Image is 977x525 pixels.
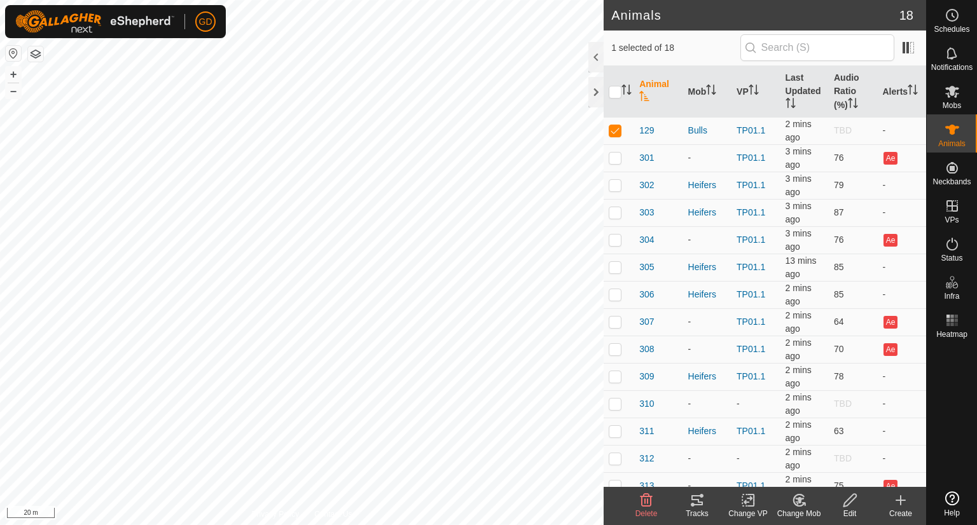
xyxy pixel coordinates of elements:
span: TBD [834,399,852,409]
a: TP01.1 [737,289,765,299]
button: Ae [883,343,897,356]
span: Delete [635,509,658,518]
span: Notifications [931,64,973,71]
div: - [688,151,726,165]
span: VPs [945,216,959,224]
a: Help [927,486,977,522]
span: 308 [639,343,654,356]
div: Change VP [723,508,773,519]
div: - [688,315,726,329]
div: - [688,233,726,247]
span: 79 [834,180,844,190]
p-sorticon: Activate to sort [706,86,716,97]
span: 305 [639,261,654,274]
th: Last Updated [780,66,829,118]
span: Mobs [943,102,961,109]
th: Alerts [877,66,926,118]
span: 129 [639,124,654,137]
button: + [6,67,21,82]
span: TBD [834,125,852,135]
td: - [877,281,926,308]
span: 301 [639,151,654,165]
div: Change Mob [773,508,824,519]
span: 309 [639,370,654,383]
span: Schedules [934,25,969,33]
span: 30 Sept 2025, 7:34 am [786,337,812,361]
a: TP01.1 [737,317,765,327]
a: TP01.1 [737,153,765,163]
span: 303 [639,206,654,219]
span: 30 Sept 2025, 7:34 am [786,392,812,416]
button: Ae [883,316,897,329]
span: 304 [639,233,654,247]
span: 306 [639,288,654,301]
span: Status [941,254,962,262]
span: 70 [834,344,844,354]
button: Reset Map [6,46,21,61]
div: - [688,397,726,411]
app-display-virtual-paddock-transition: - [737,399,740,409]
p-sorticon: Activate to sort [621,86,632,97]
span: 18 [899,6,913,25]
input: Search (S) [740,34,894,61]
span: 30 Sept 2025, 7:34 am [786,419,812,443]
a: TP01.1 [737,481,765,491]
div: Heifers [688,425,726,438]
span: 313 [639,479,654,493]
span: 76 [834,153,844,163]
a: Contact Us [314,508,352,520]
td: - [877,390,926,418]
button: Map Layers [28,46,43,62]
span: 30 Sept 2025, 7:34 am [786,283,812,306]
span: 311 [639,425,654,438]
p-sorticon: Activate to sort [749,86,759,97]
a: TP01.1 [737,371,765,381]
span: 78 [834,371,844,381]
td: - [877,172,926,199]
span: 30 Sept 2025, 7:34 am [786,365,812,388]
app-display-virtual-paddock-transition: - [737,453,740,463]
span: 30 Sept 2025, 7:34 am [786,310,812,334]
a: TP01.1 [737,125,765,135]
button: Ae [883,480,897,493]
span: 63 [834,426,844,436]
th: VP [731,66,780,118]
a: TP01.1 [737,262,765,272]
span: 30 Sept 2025, 7:34 am [786,119,812,142]
p-sorticon: Activate to sort [639,93,649,103]
a: TP01.1 [737,235,765,245]
span: GD [199,15,212,29]
img: Gallagher Logo [15,10,174,33]
span: Infra [944,292,959,300]
a: Privacy Policy [252,508,300,520]
span: 30 Sept 2025, 7:34 am [786,228,812,252]
span: 307 [639,315,654,329]
span: 30 Sept 2025, 7:34 am [786,146,812,170]
span: 30 Sept 2025, 7:34 am [786,474,812,498]
span: 310 [639,397,654,411]
th: Animal [634,66,683,118]
button: Ae [883,234,897,247]
span: 1 selected of 18 [611,41,740,55]
span: 64 [834,317,844,327]
span: 30 Sept 2025, 7:34 am [786,447,812,470]
p-sorticon: Activate to sort [786,100,796,110]
div: Bulls [688,124,726,137]
td: - [877,418,926,445]
span: 87 [834,207,844,217]
span: 75 [834,481,844,491]
button: – [6,83,21,99]
td: - [877,254,926,281]
span: Help [944,509,960,517]
div: - [688,452,726,465]
div: Edit [824,508,875,519]
h2: Animals [611,8,899,23]
th: Mob [683,66,731,118]
span: 30 Sept 2025, 7:34 am [786,201,812,224]
span: 30 Sept 2025, 7:34 am [786,174,812,197]
td: - [877,363,926,390]
div: Heifers [688,179,726,192]
p-sorticon: Activate to sort [908,86,918,97]
span: 85 [834,262,844,272]
span: Animals [938,140,966,147]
